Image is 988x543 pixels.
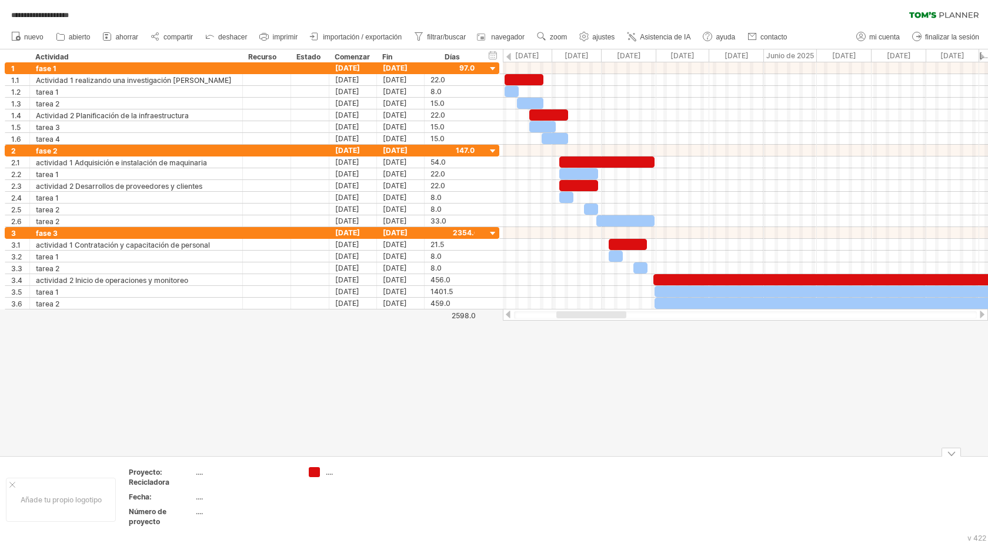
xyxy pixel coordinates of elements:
[430,205,442,214] font: 8.0
[69,33,91,41] font: abierto
[335,193,359,202] font: [DATE]
[430,216,446,225] font: 33.0
[869,33,900,41] font: mi cuenta
[475,29,528,45] a: navegador
[491,33,525,41] font: navegador
[148,29,196,45] a: compartir
[248,52,276,61] font: Recurso
[11,252,22,261] font: 3.2
[709,49,764,62] div: Mayo de 2025
[326,468,333,477] font: ....
[11,205,21,214] font: 2.5
[36,229,58,238] font: fase 3
[24,33,44,41] font: nuevo
[940,51,964,60] font: [DATE]
[430,87,442,96] font: 8.0
[565,51,589,60] font: [DATE]
[36,135,60,144] font: tarea 4
[700,29,739,45] a: ayuda
[383,181,407,190] font: [DATE]
[335,287,359,296] font: [DATE]
[383,169,407,178] font: [DATE]
[335,275,359,284] font: [DATE]
[383,87,407,96] font: [DATE]
[617,51,641,60] font: [DATE]
[11,182,22,191] font: 2.3
[36,264,59,273] font: tarea 2
[383,264,407,272] font: [DATE]
[218,33,247,41] font: deshacer
[11,111,21,120] font: 1.4
[817,49,872,62] div: Julio de 2025
[11,64,15,73] font: 1
[129,492,152,501] font: Fecha:
[382,52,392,61] font: Fin
[11,288,22,297] font: 3.5
[196,468,203,477] font: ....
[925,33,979,41] font: finalizar la sesión
[383,275,407,284] font: [DATE]
[202,29,251,45] a: deshacer
[602,49,656,62] div: Marzo de 2025
[383,122,407,131] font: [DATE]
[430,99,445,108] font: 15.0
[430,111,445,119] font: 22.0
[335,111,359,119] font: [DATE]
[383,193,407,202] font: [DATE]
[335,99,359,108] font: [DATE]
[745,29,790,45] a: contacto
[335,158,359,166] font: [DATE]
[552,49,602,62] div: Febrero de 2025
[887,51,911,60] font: [DATE]
[11,194,22,202] font: 2.4
[11,241,21,249] font: 3.1
[656,49,709,62] div: Abril de 2025
[383,75,407,84] font: [DATE]
[307,29,405,45] a: importación / exportación
[35,52,69,61] font: Actividad
[430,193,442,202] font: 8.0
[967,534,986,542] font: v 422
[36,288,59,297] font: tarea 1
[129,468,169,487] font: Proyecto: Recicladora
[430,275,450,284] font: 456.0
[383,252,407,261] font: [DATE]
[430,122,445,131] font: 15.0
[129,507,166,526] font: Número de proyecto
[576,29,618,45] a: ajustes
[99,29,142,45] a: ahorrar
[716,33,735,41] font: ayuda
[8,29,47,45] a: nuevo
[335,75,359,84] font: [DATE]
[430,181,445,190] font: 22.0
[430,299,450,308] font: 459.0
[383,228,408,237] font: [DATE]
[498,49,552,62] div: Enero de 2025
[430,252,442,261] font: 8.0
[383,158,407,166] font: [DATE]
[550,33,567,41] font: zoom
[11,229,16,238] font: 3
[272,33,298,41] font: imprimir
[163,33,193,41] font: compartir
[11,88,21,96] font: 1.2
[36,241,210,249] font: actividad 1 Contratación y capacitación de personal
[411,29,469,45] a: filtrar/buscar
[36,205,59,214] font: tarea 2
[445,52,460,61] font: Días
[926,49,979,62] div: Septiembre de 2025
[942,448,961,457] div: ocultar leyenda
[640,33,690,41] font: Asistencia de IA
[335,52,370,61] font: Comenzar
[36,276,188,285] font: actividad 2 Inicio de operaciones y monitoreo
[335,205,359,214] font: [DATE]
[383,240,407,249] font: [DATE]
[430,240,444,249] font: 21.5
[383,134,407,143] font: [DATE]
[36,182,202,191] font: actividad 2 Desarrollos de proveedores y clientes
[196,492,203,501] font: ....
[11,123,21,132] font: 1.5
[36,88,59,96] font: tarea 1
[11,299,22,308] font: 3.6
[323,33,402,41] font: importación / exportación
